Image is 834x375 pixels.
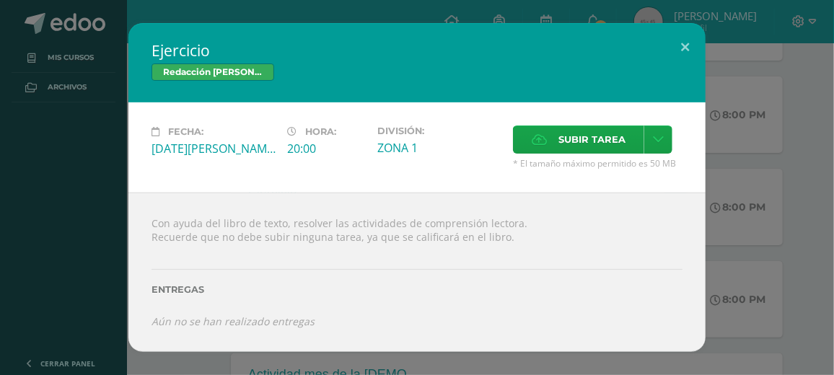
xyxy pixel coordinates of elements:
[128,193,706,352] div: Con ayuda del libro de texto, resolver las actividades de comprensión lectora. Recuerde que no de...
[513,157,682,169] span: * El tamaño máximo permitido es 50 MB
[152,40,682,61] h2: Ejercicio
[287,141,366,156] div: 20:00
[152,314,315,328] i: Aún no se han realizado entregas
[664,23,706,72] button: Close (Esc)
[558,126,625,153] span: Subir tarea
[152,141,276,156] div: [DATE][PERSON_NAME]
[305,126,336,137] span: Hora:
[377,140,501,156] div: ZONA 1
[152,63,274,81] span: Redacción [PERSON_NAME] V
[377,125,501,136] label: División:
[168,126,203,137] span: Fecha:
[152,284,682,295] label: Entregas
